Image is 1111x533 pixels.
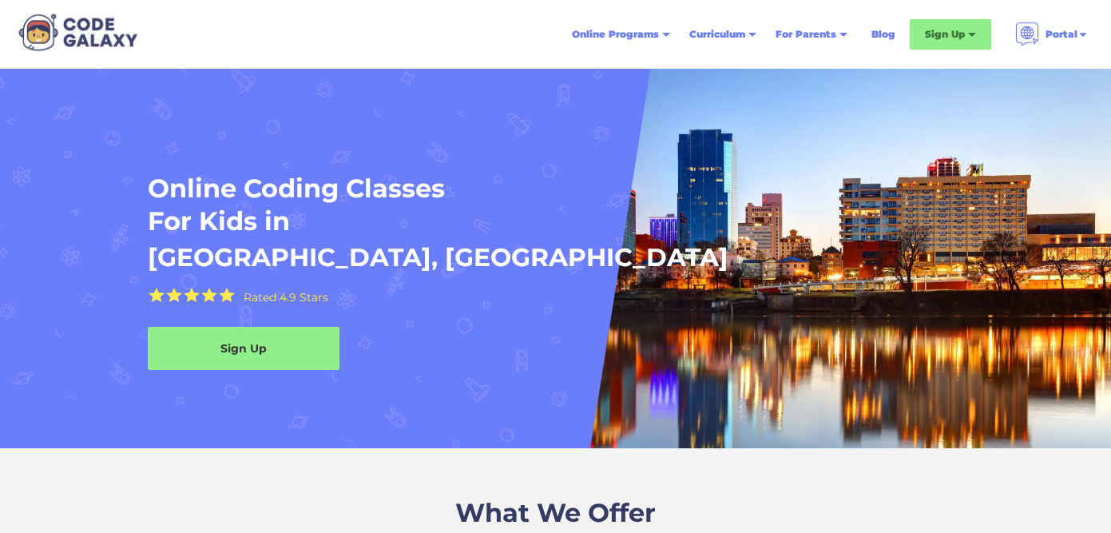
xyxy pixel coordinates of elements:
div: Portal [1046,26,1077,42]
h1: Online Coding Classes For Kids in [148,172,838,238]
img: Yellow Star - the Code Galaxy [219,288,235,303]
div: Rated 4.9 Stars [244,292,328,303]
img: Yellow Star - the Code Galaxy [166,288,182,303]
div: Curriculum [689,26,745,42]
div: Sign Up [925,26,965,42]
a: Sign Up [148,327,339,370]
div: Sign Up [148,340,339,356]
img: Yellow Star - the Code Galaxy [184,288,200,303]
h1: [GEOGRAPHIC_DATA], [GEOGRAPHIC_DATA] [148,241,728,274]
img: Yellow Star - the Code Galaxy [149,288,165,303]
a: Blog [862,20,905,49]
div: For Parents [776,26,836,42]
div: Online Programs [572,26,659,42]
img: Yellow Star - the Code Galaxy [201,288,217,303]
